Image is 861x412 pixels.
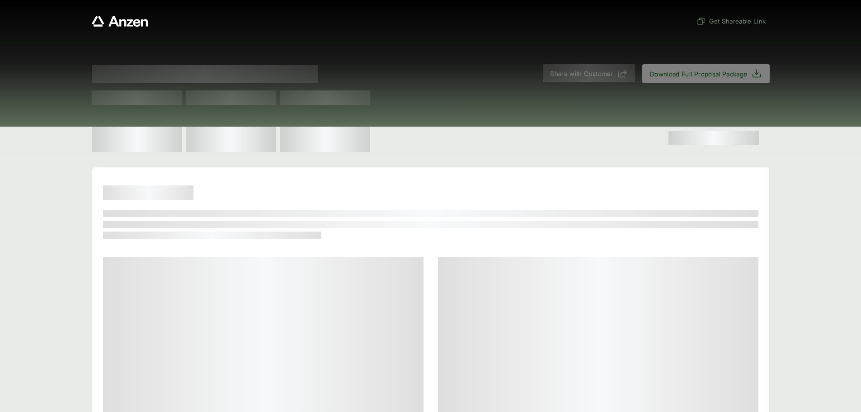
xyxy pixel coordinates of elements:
span: Share with Customer [550,69,613,78]
span: Proposal for [92,65,318,83]
span: Test [280,90,370,105]
span: Test [92,90,182,105]
a: Anzen website [92,16,148,27]
span: Test [186,90,276,105]
span: Get Shareable Link [696,16,766,26]
button: Get Shareable Link [693,13,769,29]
